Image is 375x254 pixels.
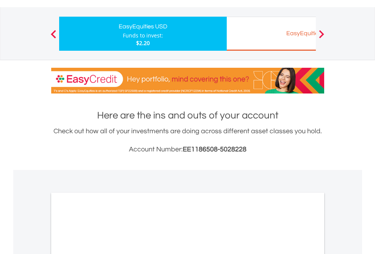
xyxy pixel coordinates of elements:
div: Funds to invest: [123,32,163,39]
span: EE1186508-5028228 [183,146,246,153]
div: EasyEquities USD [64,21,222,32]
h1: Here are the ins and outs of your account [51,109,324,122]
h3: Account Number: [51,144,324,155]
div: Check out how all of your investments are doing across different asset classes you hold. [51,126,324,155]
img: EasyCredit Promotion Banner [51,68,324,93]
button: Next [314,34,329,41]
span: $2.20 [136,39,150,47]
button: Previous [46,34,61,41]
